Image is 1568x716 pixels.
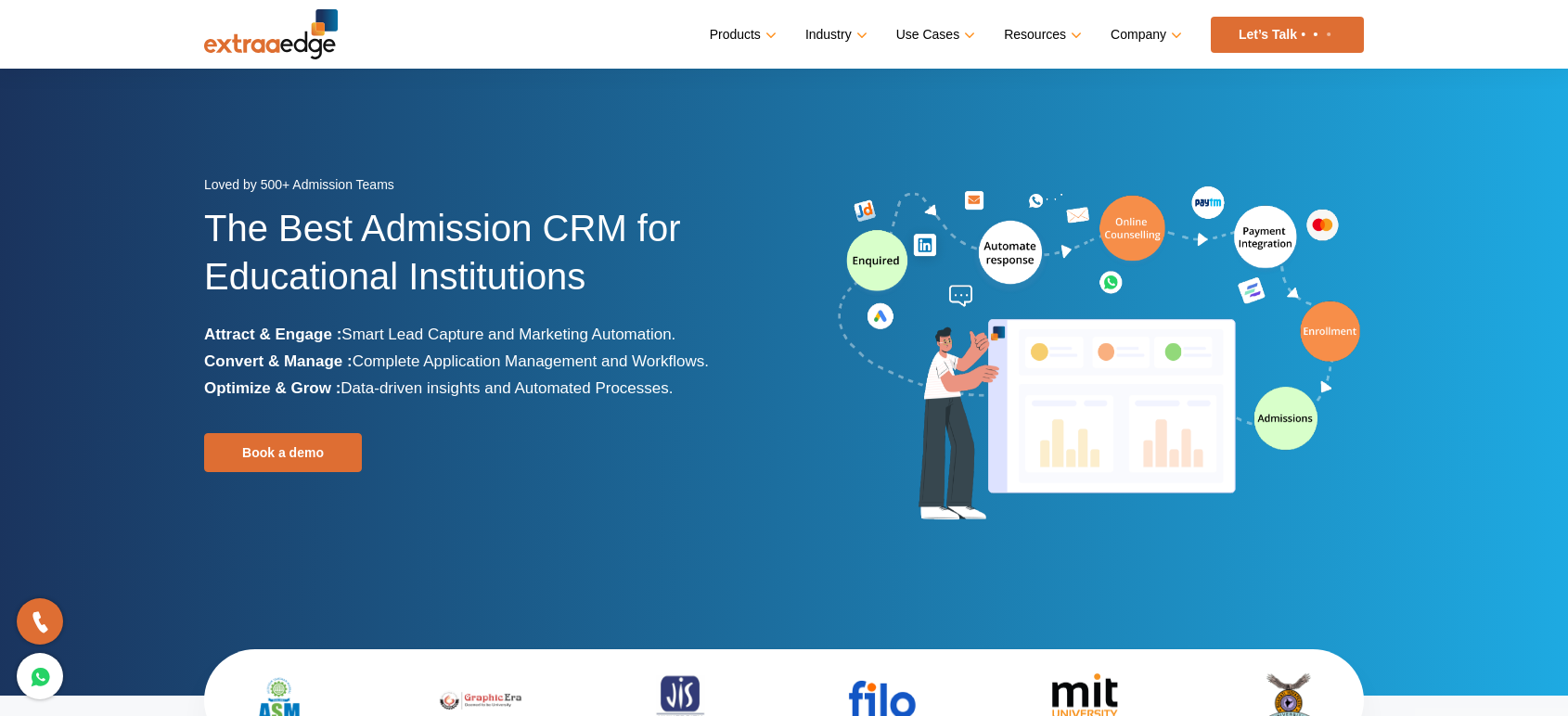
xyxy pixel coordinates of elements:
[353,352,709,370] span: Complete Application Management and Workflows.
[204,433,362,472] a: Book a demo
[1111,21,1178,48] a: Company
[204,352,353,370] b: Convert & Manage :
[204,379,341,397] b: Optimize & Grow :
[204,172,770,204] div: Loved by 500+ Admission Teams
[710,21,773,48] a: Products
[341,326,675,343] span: Smart Lead Capture and Marketing Automation.
[341,379,673,397] span: Data-driven insights and Automated Processes.
[1211,17,1364,53] a: Let’s Talk
[805,21,864,48] a: Industry
[896,21,971,48] a: Use Cases
[835,182,1364,528] img: admission-software-home-page-header
[204,326,341,343] b: Attract & Engage :
[1004,21,1078,48] a: Resources
[204,204,770,321] h1: The Best Admission CRM for Educational Institutions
